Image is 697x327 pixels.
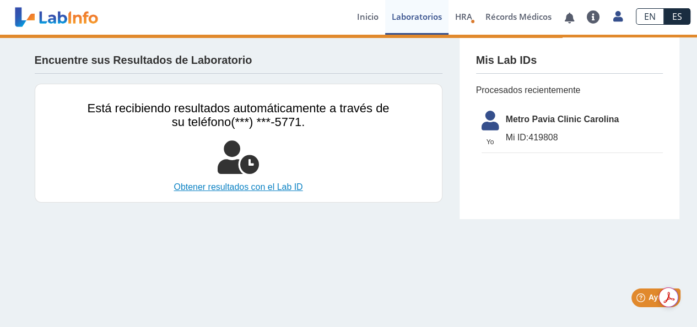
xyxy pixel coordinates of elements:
h4: Mis Lab IDs [476,54,537,67]
iframe: Help widget launcher [599,284,685,315]
span: Está recibiendo resultados automáticamente a través de su teléfono [88,101,390,129]
a: EN [636,8,664,25]
h4: Encuentre sus Resultados de Laboratorio [35,54,252,67]
span: Procesados recientemente [476,84,663,97]
span: Metro Pavia Clinic Carolina [506,113,663,126]
a: Obtener resultados con el Lab ID [88,181,390,194]
span: Yo [475,137,506,147]
span: HRA [455,11,472,22]
span: 419808 [506,131,663,144]
span: Mi ID: [506,133,529,142]
a: ES [664,8,690,25]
